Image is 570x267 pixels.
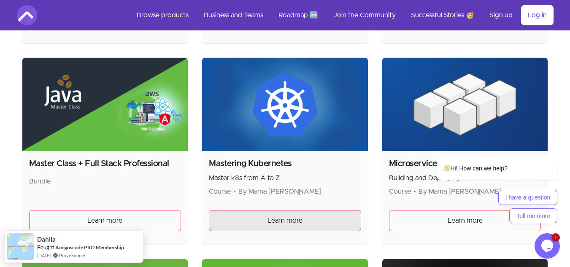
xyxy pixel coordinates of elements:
span: • [233,188,236,195]
a: ProveSource [59,253,85,258]
a: Learn more [389,210,541,231]
span: Dahlia [37,236,56,243]
img: Product image for Microservices and Distributed Systems [382,58,548,151]
p: Building and Deploying Microservices from scratch [389,173,541,183]
span: Learn more [87,216,122,226]
span: Course [389,188,411,195]
a: Sign up [483,5,519,25]
a: Browse products [130,5,195,25]
a: Roadmap 🆕 [272,5,325,25]
span: Bought [37,244,54,251]
iframe: chat widget [410,81,562,229]
img: Amigoscode logo [17,5,37,25]
img: provesource social proof notification image [7,233,34,260]
h2: Microservices and Distributed Systems [389,158,541,170]
iframe: chat widget [535,233,562,259]
img: Product image for Master Class + Full Stack Professional [22,58,188,151]
a: Successful Stories 🥳 [404,5,481,25]
a: Log in [521,5,554,25]
a: Learn more [209,210,361,231]
span: Bundle [29,178,51,185]
p: Master k8s from A to Z [209,173,361,183]
span: By Mama [PERSON_NAME] [238,188,321,195]
span: [DATE] [37,252,51,259]
h2: Master Class + Full Stack Professional [29,158,181,170]
a: Amigoscode PRO Membership [55,244,124,251]
a: Business and Teams [197,5,270,25]
a: Learn more [29,210,181,231]
span: Learn more [267,216,303,226]
h2: Mastering Kubernetes [209,158,361,170]
span: Course [209,188,231,195]
nav: Main [130,5,554,25]
img: Product image for Mastering Kubernetes [202,58,368,151]
a: Join the Community [327,5,403,25]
